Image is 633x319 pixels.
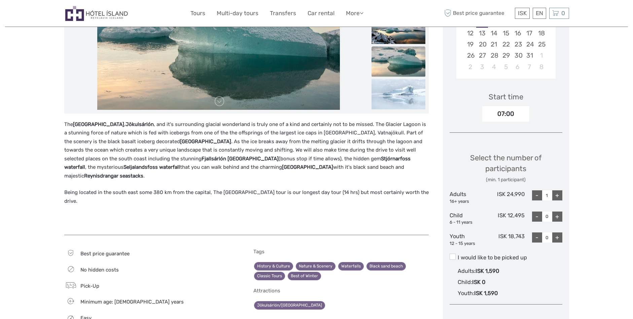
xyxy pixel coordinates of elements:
[488,61,500,72] div: Choose Tuesday, November 4th, 2025
[476,61,488,72] div: Choose Monday, November 3rd, 2025
[552,232,562,243] div: +
[443,8,513,19] span: Best price guarantee
[450,254,562,262] label: I would like to be picked up
[476,39,488,50] div: Choose Monday, October 20th, 2025
[488,39,500,50] div: Choose Tuesday, October 21st, 2025
[488,28,500,39] div: Choose Tuesday, October 14th, 2025
[512,39,524,50] div: Choose Thursday, October 23rd, 2025
[450,198,487,205] div: 16+ years
[73,121,124,127] strong: [GEOGRAPHIC_DATA]
[217,8,258,18] a: Multi-day tours
[80,283,99,289] span: Pick-Up
[80,267,119,273] span: No hidden costs
[372,46,425,76] img: 81aaa5fdb6b54b34a13119874d1ddf4b_slider_thumbnail.jpeg
[472,279,485,285] span: ISK 0
[464,61,476,72] div: Choose Sunday, November 2nd, 2025
[282,164,333,170] strong: [GEOGRAPHIC_DATA]
[524,50,535,61] div: Choose Friday, October 31st, 2025
[450,212,487,226] div: Child
[254,262,293,270] a: History & Culture
[464,39,476,50] div: Choose Sunday, October 19th, 2025
[474,290,498,296] span: ISK 1,590
[500,50,512,61] div: Choose Wednesday, October 29th, 2025
[253,249,429,255] h5: Tags
[535,28,547,39] div: Choose Saturday, October 18th, 2025
[487,190,525,204] div: ISK 24,990
[518,10,527,17] span: ISK
[450,232,487,247] div: Youth
[489,92,523,102] div: Start time
[482,106,529,122] div: 07:00
[450,241,487,247] div: 12 - 15 years
[488,50,500,61] div: Choose Tuesday, October 28th, 2025
[254,272,285,280] a: Classic Tours
[535,61,547,72] div: Choose Saturday, November 8th, 2025
[202,156,279,162] strong: Fjallsárlón [GEOGRAPHIC_DATA]
[552,212,562,222] div: +
[450,177,562,183] div: (min. 1 participant)
[535,39,547,50] div: Choose Saturday, October 25th, 2025
[65,299,75,304] span: 6
[84,173,143,179] strong: Reynisdrangar seastacks
[458,290,474,296] span: Youth :
[500,28,512,39] div: Choose Wednesday, October 15th, 2025
[458,268,476,274] span: Adults :
[338,262,364,270] a: Waterfalls
[254,301,325,310] a: Jökulsárlón/[GEOGRAPHIC_DATA]
[532,212,542,222] div: -
[512,61,524,72] div: Choose Thursday, November 6th, 2025
[450,153,562,183] div: Select the number of participants
[533,8,546,19] div: EN
[64,188,429,205] p: Being located in the south east some 380 km from the capital, The [GEOGRAPHIC_DATA] tour is our l...
[253,288,429,294] h5: Attractions
[64,120,429,181] p: The , , and it's surrounding glacial wonderland is truly one of a kind and certainly not to be mi...
[124,164,180,170] strong: Seljalandsfoss waterfall
[464,28,476,39] div: Choose Sunday, October 12th, 2025
[512,50,524,61] div: Choose Thursday, October 30th, 2025
[126,121,154,127] strong: Jökulsárlón
[476,50,488,61] div: Choose Monday, October 27th, 2025
[190,8,205,18] a: Tours
[9,12,76,17] p: We're away right now. Please check back later!
[270,8,296,18] a: Transfers
[560,10,566,17] span: 0
[476,268,499,274] span: ISK 1,590
[552,190,562,200] div: +
[80,299,184,305] span: Minimum age: [DEMOGRAPHIC_DATA] years
[308,8,335,18] a: Car rental
[458,5,553,72] div: month 2025-10
[346,8,363,18] a: More
[64,5,129,22] img: Hótel Ísland
[532,232,542,243] div: -
[372,13,425,44] img: f0862975f5a14f19ae3baebb37d48945_slider_thumbnail.jpeg
[288,272,321,280] a: Best of Winter
[180,138,231,145] strong: [GEOGRAPHIC_DATA]
[372,79,425,109] img: 29d5d1c669004e368ff21b7bfbb0024e_slider_thumbnail.jpeg
[450,190,487,204] div: Adults
[535,50,547,61] div: Choose Saturday, November 1st, 2025
[532,190,542,200] div: -
[77,10,85,19] button: Open LiveChat chat widget
[458,279,472,285] span: Child :
[450,219,487,226] div: 6 - 11 years
[524,39,535,50] div: Choose Friday, October 24th, 2025
[500,39,512,50] div: Choose Wednesday, October 22nd, 2025
[524,28,535,39] div: Choose Friday, October 17th, 2025
[80,251,130,257] span: Best price guarantee
[487,212,525,226] div: ISK 12,495
[366,262,406,270] a: Black sand beach
[512,28,524,39] div: Choose Thursday, October 16th, 2025
[524,61,535,72] div: Choose Friday, November 7th, 2025
[464,50,476,61] div: Choose Sunday, October 26th, 2025
[487,232,525,247] div: ISK 18,743
[500,61,512,72] div: Choose Wednesday, November 5th, 2025
[476,28,488,39] div: Choose Monday, October 13th, 2025
[296,262,336,270] a: Nature & Scenery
